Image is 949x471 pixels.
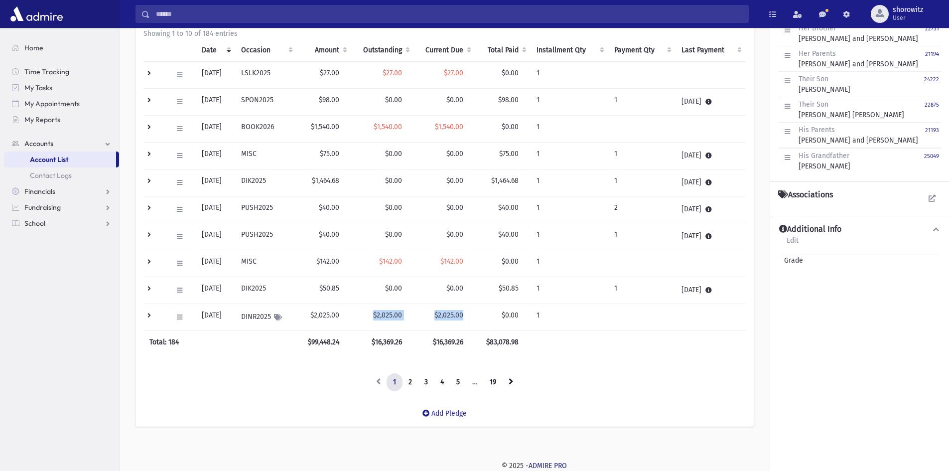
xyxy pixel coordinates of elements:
td: $50.85 [297,277,351,304]
a: 24222 [924,74,939,95]
td: 1 [531,304,608,331]
span: $0.00 [385,176,402,185]
td: [DATE] [196,62,235,89]
td: [DATE] [196,304,235,331]
span: $0.00 [446,96,463,104]
a: 21193 [925,125,939,146]
td: [DATE] [196,169,235,196]
td: PUSH2025 [235,196,297,223]
span: Account List [30,155,68,164]
td: [DATE] [196,223,235,250]
span: Accounts [24,139,53,148]
span: School [24,219,45,228]
span: $40.00 [498,203,519,212]
td: $142.00 [297,250,351,277]
button: Additional Info [778,224,941,235]
span: His Parents [799,126,835,134]
th: Occasion : activate to sort column ascending [235,39,297,62]
span: Grade [780,255,803,266]
span: Financials [24,187,55,196]
th: Outstanding: activate to sort column ascending [351,39,414,62]
span: $0.00 [385,150,402,158]
td: [DATE] [676,196,746,223]
th: Total: 184 [143,331,297,354]
span: $1,540.00 [374,123,402,131]
span: My Reports [24,115,60,124]
span: Their Son [799,100,828,109]
img: AdmirePro [8,4,65,24]
td: [DATE] [676,223,746,250]
td: $1,540.00 [297,116,351,143]
td: [DATE] [196,196,235,223]
span: $1,464.68 [491,176,519,185]
td: $27.00 [297,62,351,89]
div: [PERSON_NAME] and [PERSON_NAME] [799,48,918,69]
span: $142.00 [440,257,463,266]
span: $0.00 [446,284,463,293]
span: $0.00 [502,69,519,77]
div: [PERSON_NAME] [PERSON_NAME] [799,99,904,120]
span: Fundraising [24,203,61,212]
td: 1 [531,62,608,89]
td: DINR2025 [235,304,297,331]
a: Fundraising [4,199,119,215]
td: LSLK2025 [235,62,297,89]
td: PUSH2025 [235,223,297,250]
span: $2,025.00 [434,311,463,319]
span: $40.00 [498,230,519,239]
span: $0.00 [385,203,402,212]
td: [DATE] [196,143,235,169]
th: Installment Qty: activate to sort column ascending [531,39,608,62]
th: Date: activate to sort column ascending [196,39,235,62]
div: [PERSON_NAME] and [PERSON_NAME] [799,23,918,44]
span: $0.00 [446,230,463,239]
a: Home [4,40,119,56]
span: $2,025.00 [373,311,402,319]
th: Payment Qty: activate to sort column ascending [608,39,676,62]
a: My Appointments [4,96,119,112]
span: shorowitz [893,6,923,14]
td: 1 [608,277,676,304]
span: Home [24,43,43,52]
span: $75.00 [499,150,519,158]
td: DIK2025 [235,277,297,304]
td: 1 [608,143,676,169]
td: 1 [531,89,608,116]
a: 2 [402,373,418,391]
small: 22875 [925,102,939,108]
span: $142.00 [379,257,402,266]
span: Her Brother [799,24,836,32]
span: Their Son [799,75,828,83]
td: [DATE] [676,89,746,116]
span: $0.00 [446,176,463,185]
a: My Reports [4,112,119,128]
td: [DATE] [196,89,235,116]
td: 1 [531,223,608,250]
th: Total Paid: activate to sort column ascending [475,39,531,62]
td: 1 [531,116,608,143]
span: $27.00 [444,69,463,77]
th: $16,369.26 [351,331,414,354]
th: $99,448.24 [297,331,351,354]
span: $0.00 [502,123,519,131]
span: $0.00 [502,311,519,319]
td: 1 [531,250,608,277]
span: $0.00 [385,284,402,293]
div: [PERSON_NAME] and [PERSON_NAME] [799,125,918,146]
td: 1 [608,89,676,116]
td: SPON2025 [235,89,297,116]
a: 3 [418,373,434,391]
small: 21194 [925,51,939,57]
span: User [893,14,923,22]
th: $83,078.98 [475,331,531,354]
a: Edit [786,235,799,253]
span: Time Tracking [24,67,69,76]
td: [DATE] [196,116,235,143]
a: 19 [483,373,503,391]
a: School [4,215,119,231]
div: © 2025 - [136,461,933,471]
div: [PERSON_NAME] [799,151,850,171]
td: 2 [608,196,676,223]
a: 21194 [925,48,939,69]
td: 1 [531,169,608,196]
